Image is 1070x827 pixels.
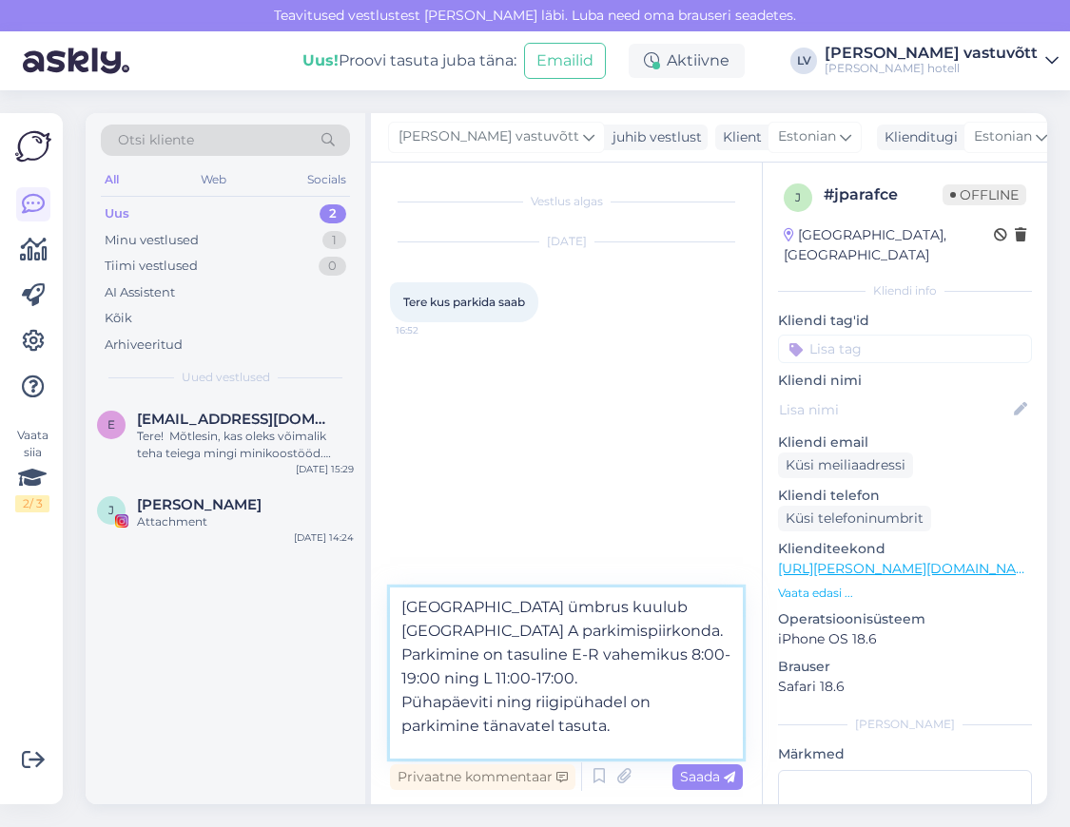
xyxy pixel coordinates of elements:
[107,417,115,432] span: e
[778,452,913,478] div: Küsi meiliaadressi
[108,503,114,517] span: J
[105,309,132,328] div: Kõik
[778,744,1032,764] p: Märkmed
[137,513,354,530] div: Attachment
[778,629,1032,649] p: iPhone OS 18.6
[784,225,994,265] div: [GEOGRAPHIC_DATA], [GEOGRAPHIC_DATA]
[778,677,1032,697] p: Safari 18.6
[15,128,51,164] img: Askly Logo
[778,126,836,147] span: Estonian
[605,127,702,147] div: juhib vestlust
[302,49,516,72] div: Proovi tasuta juba täna:
[778,560,1041,577] a: [URL][PERSON_NAME][DOMAIN_NAME]
[680,768,735,785] span: Saada
[320,204,346,223] div: 2
[778,371,1032,391] p: Kliendi nimi
[197,167,230,192] div: Web
[778,609,1032,629] p: Operatsioonisüsteem
[778,335,1032,363] input: Lisa tag
[105,336,183,355] div: Arhiveeritud
[294,530,354,545] div: [DATE] 14:24
[778,539,1032,559] p: Klienditeekond
[296,462,354,476] div: [DATE] 15:29
[779,399,1010,420] input: Lisa nimi
[825,46,1059,76] a: [PERSON_NAME] vastuvõtt[PERSON_NAME] hotell
[778,716,1032,733] div: [PERSON_NAME]
[877,127,958,147] div: Klienditugi
[629,44,745,78] div: Aktiivne
[118,130,194,150] span: Otsi kliente
[825,46,1038,61] div: [PERSON_NAME] vastuvõtt
[303,167,350,192] div: Socials
[390,193,743,210] div: Vestlus algas
[319,257,346,276] div: 0
[399,126,579,147] span: [PERSON_NAME] vastuvõtt
[137,496,262,513] span: Justus Tammenheimo
[943,184,1026,205] span: Offline
[137,428,354,462] div: Tere! Mõtlesin, kas oleks võimalik teha teiega mingi minikoostööd. Saaksin aidata neid laiemale p...
[778,311,1032,331] p: Kliendi tag'id
[15,495,49,512] div: 2 / 3
[778,657,1032,677] p: Brauser
[790,48,817,74] div: LV
[778,506,931,531] div: Küsi telefoninumbrit
[15,427,49,512] div: Vaata siia
[396,323,467,337] span: 16:52
[105,231,199,250] div: Minu vestlused
[825,61,1038,76] div: [PERSON_NAME] hotell
[795,190,801,204] span: j
[105,204,129,223] div: Uus
[715,127,762,147] div: Klient
[322,231,346,250] div: 1
[778,433,1032,452] p: Kliendi email
[390,587,743,759] textarea: Tere, Suur tänu kirja eest! Kahjuks on kõik meie hotelli parkimiskohad juba tänaseks broneeritud....
[137,411,335,428] span: emmalysiim7@gmail.com
[974,126,1032,147] span: Estonian
[390,233,743,250] div: [DATE]
[302,51,339,69] b: Uus!
[524,43,606,79] button: Emailid
[105,257,198,276] div: Tiimi vestlused
[778,585,1032,602] p: Vaata edasi ...
[403,295,525,309] span: Tere kus parkida saab
[824,183,943,206] div: # jparafce
[101,167,123,192] div: All
[105,283,175,302] div: AI Assistent
[182,369,270,386] span: Uued vestlused
[390,764,575,790] div: Privaatne kommentaar
[778,282,1032,299] div: Kliendi info
[778,486,1032,506] p: Kliendi telefon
